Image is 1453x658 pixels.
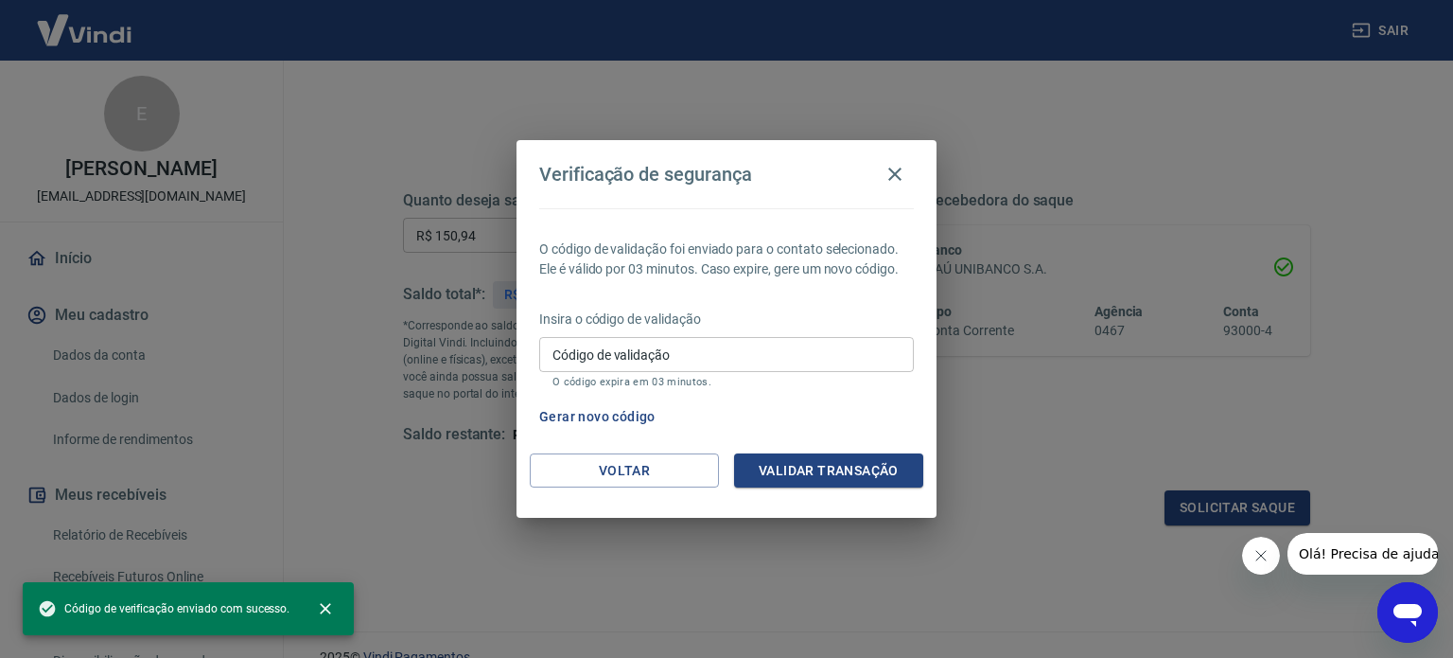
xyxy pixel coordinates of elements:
iframe: Fechar mensagem [1242,537,1280,575]
button: Validar transação [734,453,923,489]
button: close [305,588,346,630]
p: Insira o código de validação [539,310,914,329]
iframe: Botão para abrir a janela de mensagens [1377,582,1438,643]
p: O código expira em 03 minutos. [552,376,901,388]
button: Voltar [530,453,719,489]
span: Olá! Precisa de ajuda? [11,13,159,28]
iframe: Mensagem da empresa [1287,533,1438,575]
span: Código de verificação enviado com sucesso. [38,599,289,618]
button: Gerar novo código [532,400,663,435]
h4: Verificação de segurança [539,163,752,186]
p: O código de validação foi enviado para o contato selecionado. Ele é válido por 03 minutos. Caso e... [539,240,914,279]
